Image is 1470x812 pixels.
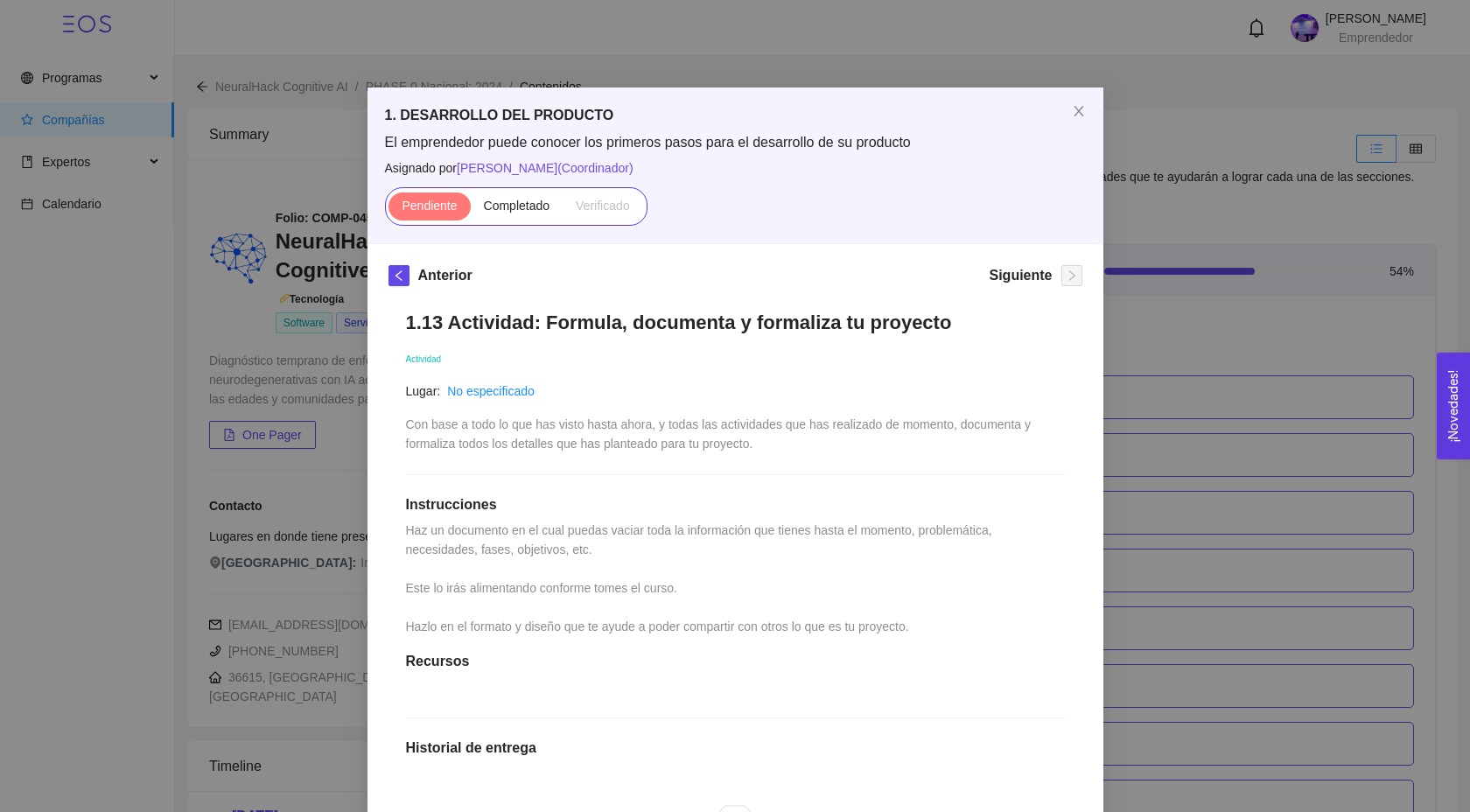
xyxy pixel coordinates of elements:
h5: Siguiente [989,265,1052,286]
span: Pendiente [402,199,457,213]
a: No especificado [447,384,535,398]
h1: Historial de entrega [406,739,1065,757]
span: Completado [484,199,550,213]
h1: Recursos [406,653,1065,670]
span: Verificado [576,199,629,213]
span: El emprendedor puede conocer los primeros pasos para el desarrollo de su producto [385,133,1086,152]
h1: 1.13 Actividad: Formula, documenta y formaliza tu proyecto [406,311,1065,334]
span: Con base a todo lo que has visto hasta ahora, y todas las actividades que has realizado de moment... [406,417,1034,451]
button: left [388,265,409,286]
h5: Anterior [418,265,472,286]
span: [PERSON_NAME] ( Coordinador ) [457,161,633,175]
span: Haz un documento en el cual puedas vaciar toda la información que tienes hasta el momento, proble... [406,523,996,633]
span: Asignado por [385,158,1086,178]
span: left [389,269,409,282]
span: close [1072,104,1086,118]
button: right [1061,265,1082,286]
button: Open Feedback Widget [1437,353,1470,459]
h1: Instrucciones [406,496,1065,514]
span: Actividad [406,354,442,364]
h5: 1. DESARROLLO DEL PRODUCTO [385,105,1086,126]
article: Lugar: [406,381,441,401]
button: Close [1054,87,1103,136]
